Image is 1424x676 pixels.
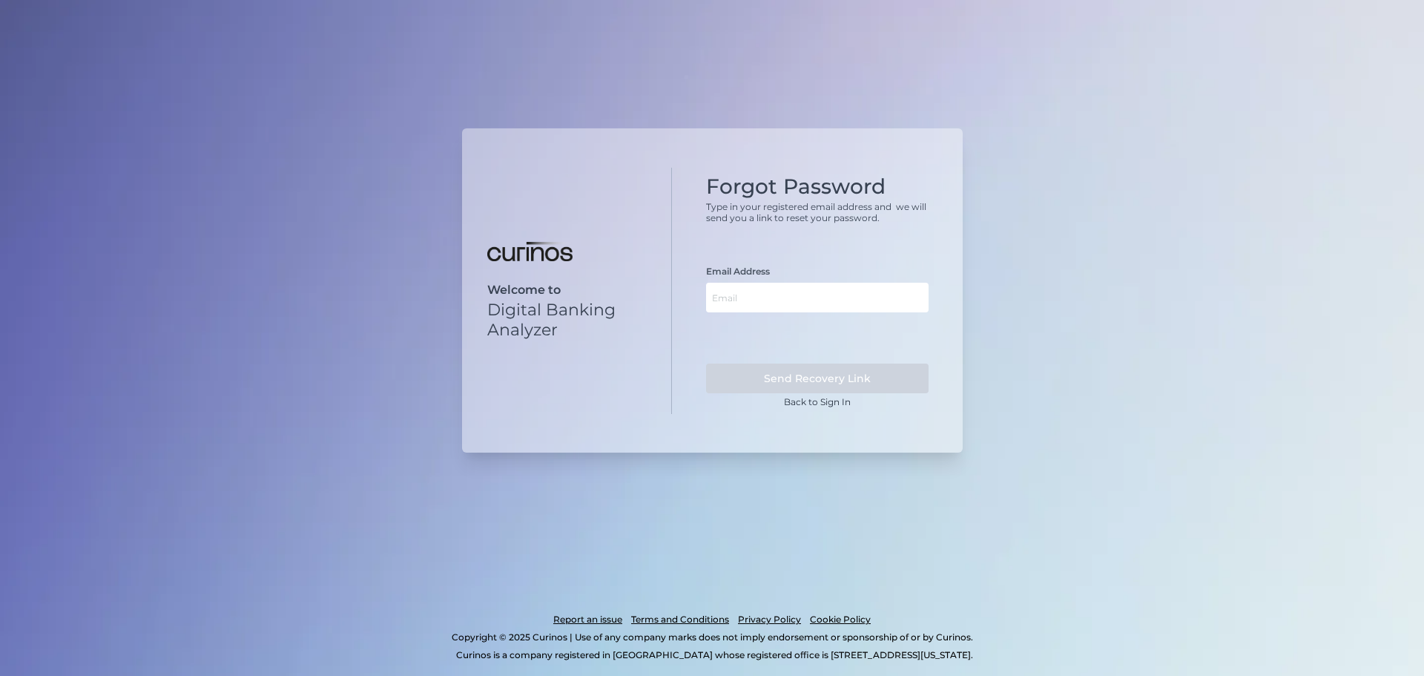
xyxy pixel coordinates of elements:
[706,174,929,200] h1: Forgot Password
[706,266,770,277] label: Email Address
[706,283,929,312] input: Email
[487,242,573,261] img: Digital Banking Analyzer
[706,364,929,393] button: Send Recovery Link
[487,283,647,297] p: Welcome to
[784,396,851,407] a: Back to Sign In
[73,629,1351,646] p: Copyright © 2025 Curinos | Use of any company marks does not imply endorsement or sponsorship of ...
[738,611,801,629] a: Privacy Policy
[553,611,622,629] a: Report an issue
[810,611,871,629] a: Cookie Policy
[631,611,729,629] a: Terms and Conditions
[77,646,1351,664] p: Curinos is a company registered in [GEOGRAPHIC_DATA] whose registered office is [STREET_ADDRESS][...
[487,300,647,340] p: Digital Banking Analyzer
[706,201,929,223] p: Type in your registered email address and we will send you a link to reset your password.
